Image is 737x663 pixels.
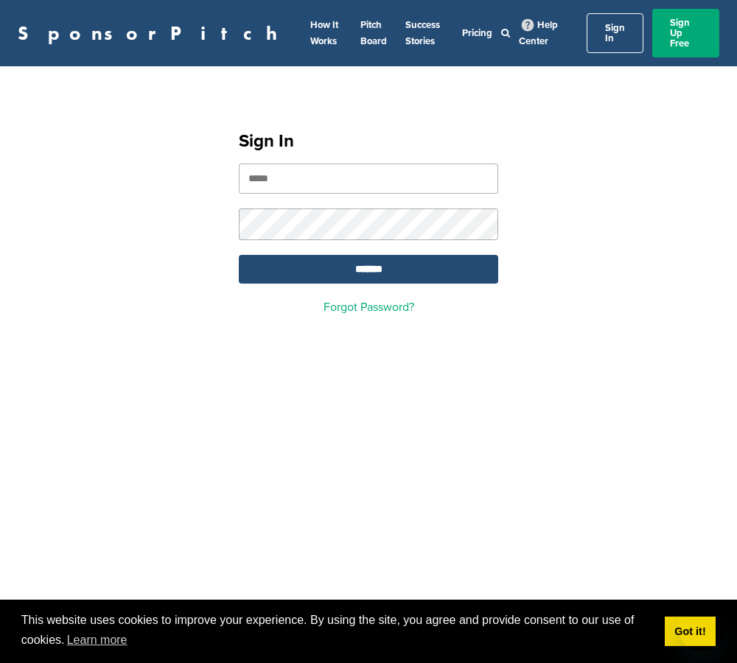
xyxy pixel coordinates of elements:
[310,19,338,47] a: How It Works
[587,13,643,53] a: Sign In
[462,27,492,39] a: Pricing
[65,629,130,651] a: learn more about cookies
[360,19,387,47] a: Pitch Board
[665,617,716,646] a: dismiss cookie message
[21,611,653,651] span: This website uses cookies to improve your experience. By using the site, you agree and provide co...
[324,300,414,315] a: Forgot Password?
[405,19,440,47] a: Success Stories
[18,24,287,43] a: SponsorPitch
[519,16,558,50] a: Help Center
[652,9,719,57] a: Sign Up Free
[239,128,498,155] h1: Sign In
[678,604,725,651] iframe: Button to launch messaging window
